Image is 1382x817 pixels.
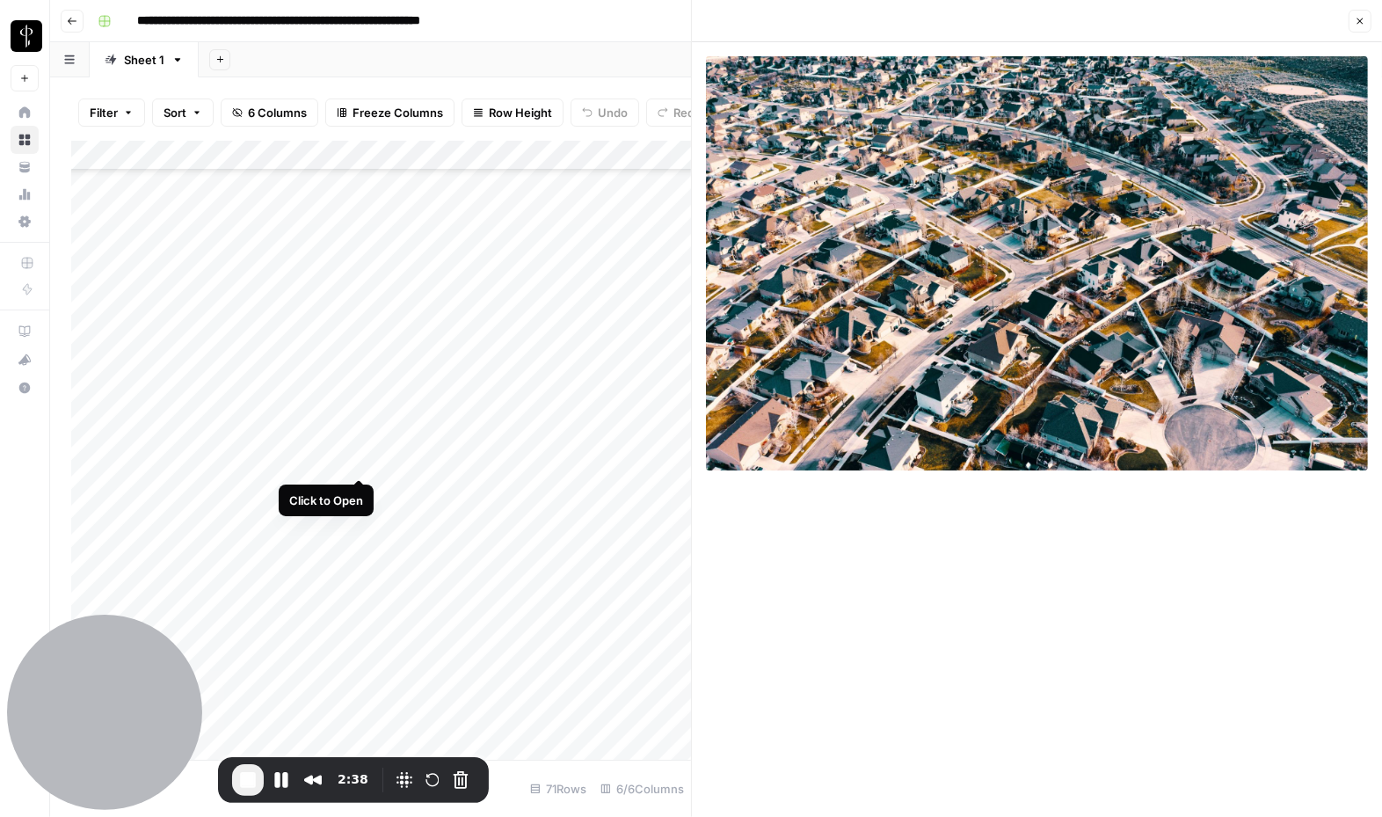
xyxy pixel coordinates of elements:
[248,104,307,121] span: 6 Columns
[90,42,199,77] a: Sheet 1
[90,104,118,121] span: Filter
[11,346,39,374] button: What's new?
[523,775,593,803] div: 71 Rows
[164,104,186,121] span: Sort
[152,98,214,127] button: Sort
[673,104,702,121] span: Redo
[11,126,39,154] a: Browse
[571,98,639,127] button: Undo
[11,180,39,208] a: Usage
[325,98,455,127] button: Freeze Columns
[11,153,39,181] a: Your Data
[353,104,443,121] span: Freeze Columns
[11,317,39,346] a: AirOps Academy
[78,98,145,127] button: Filter
[11,374,39,402] button: Help + Support
[11,346,38,373] div: What's new?
[11,98,39,127] a: Home
[11,14,39,58] button: Workspace: LP Production Workloads
[289,492,363,509] div: Click to Open
[593,775,691,803] div: 6/6 Columns
[646,98,713,127] button: Redo
[221,98,318,127] button: 6 Columns
[462,98,564,127] button: Row Height
[11,208,39,236] a: Settings
[11,20,42,52] img: LP Production Workloads Logo
[598,104,628,121] span: Undo
[124,51,164,69] div: Sheet 1
[489,104,552,121] span: Row Height
[706,56,1368,471] img: Row/Cell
